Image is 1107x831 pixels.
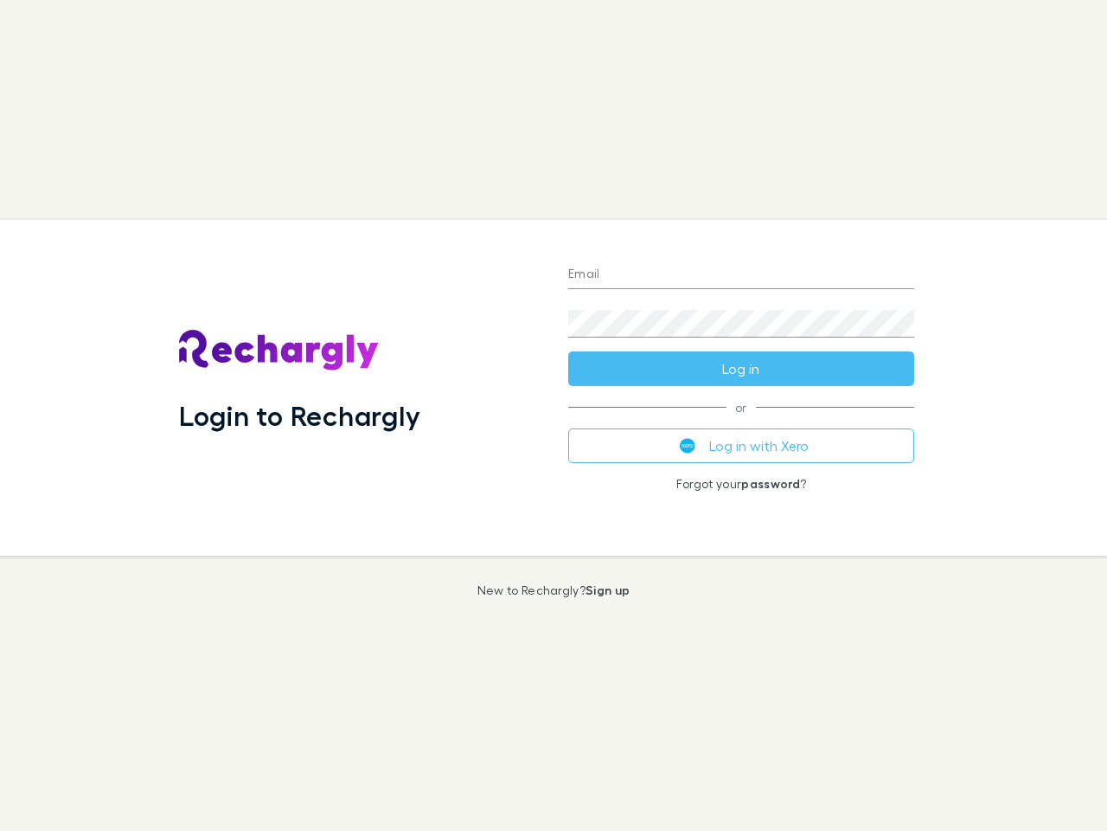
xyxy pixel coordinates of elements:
h1: Login to Rechargly [179,399,420,432]
button: Log in [568,351,914,386]
a: Sign up [585,583,630,597]
p: New to Rechargly? [477,583,630,597]
a: password [741,476,800,491]
img: Rechargly's Logo [179,330,380,371]
p: Forgot your ? [568,477,914,491]
button: Log in with Xero [568,428,914,463]
img: Xero's logo [680,438,695,454]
